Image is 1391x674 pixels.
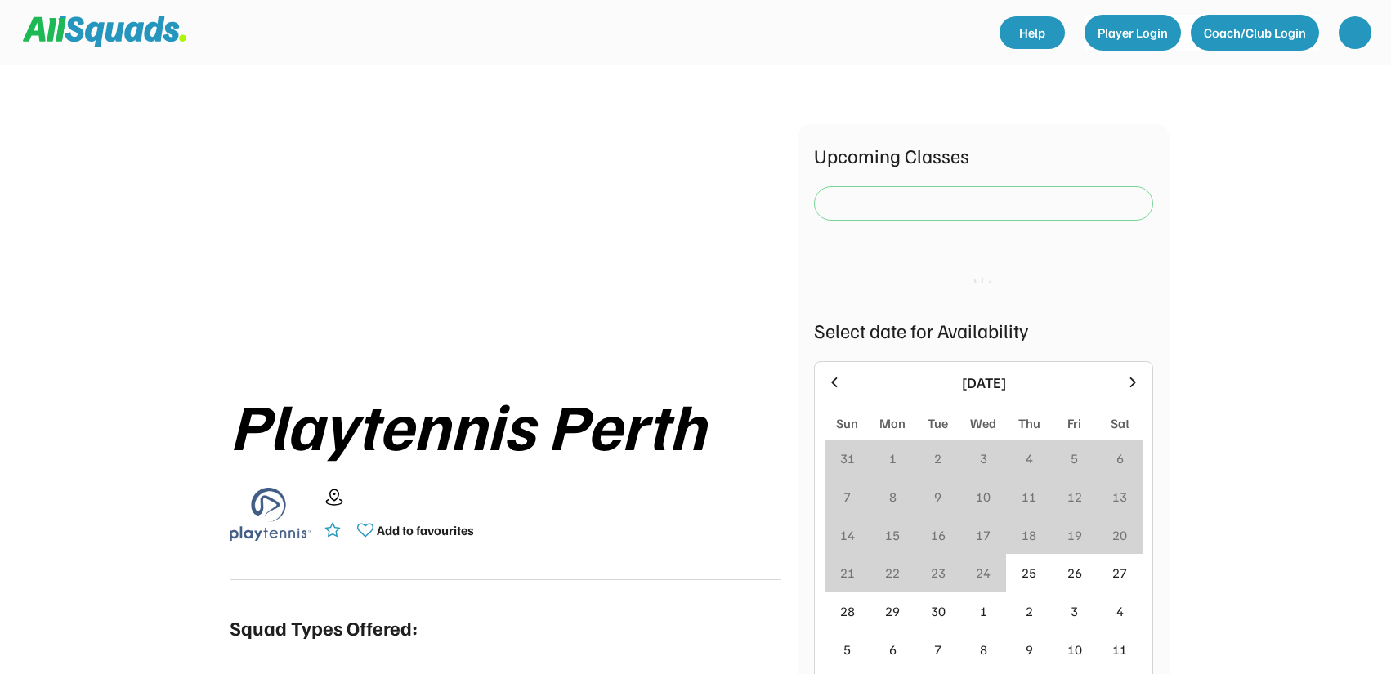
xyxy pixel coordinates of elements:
div: 8 [889,487,897,507]
div: 15 [885,525,900,545]
div: 5 [1071,449,1078,468]
div: 9 [1026,640,1033,659]
img: yH5BAEAAAAALAAAAAABAAEAAAIBRAA7 [281,124,731,368]
div: 11 [1022,487,1036,507]
div: 7 [934,640,941,659]
div: 28 [840,601,855,621]
div: Sat [1111,413,1129,433]
div: Playtennis Perth [230,388,781,460]
div: 3 [980,449,987,468]
div: 26 [1067,563,1082,582]
div: 17 [976,525,991,545]
div: 6 [889,640,897,659]
div: 31 [840,449,855,468]
div: 4 [1116,601,1124,621]
div: 8 [980,640,987,659]
img: Squad%20Logo.svg [23,16,186,47]
div: 10 [1067,640,1082,659]
div: 14 [840,525,855,545]
div: 19 [1067,525,1082,545]
div: 23 [931,563,946,582]
div: Select date for Availability [814,315,1153,345]
div: [DATE] [852,372,1115,394]
div: 7 [843,487,851,507]
div: 24 [976,563,991,582]
div: 11 [1112,640,1127,659]
div: 5 [843,640,851,659]
div: 3 [1071,601,1078,621]
div: Fri [1067,413,1081,433]
div: Upcoming Classes [814,141,1153,170]
button: Coach/Club Login [1191,15,1319,51]
div: Wed [970,413,996,433]
img: yH5BAEAAAAALAAAAAABAAEAAAIBRAA7 [1347,25,1363,41]
div: 20 [1112,525,1127,545]
div: Add to favourites [377,520,474,540]
div: 4 [1026,449,1033,468]
div: 18 [1022,525,1036,545]
div: Tue [928,413,948,433]
div: Squad Types Offered: [230,613,418,642]
div: 16 [931,525,946,545]
div: 13 [1112,487,1127,507]
div: Sun [836,413,858,433]
div: 2 [1026,601,1033,621]
img: playtennis%20blue%20logo%201.png [230,473,311,555]
div: 10 [976,487,991,507]
div: 29 [885,601,900,621]
div: 2 [934,449,941,468]
div: 30 [931,601,946,621]
div: 6 [1116,449,1124,468]
button: Player Login [1085,15,1181,51]
div: 22 [885,563,900,582]
div: Mon [879,413,906,433]
div: Thu [1018,413,1040,433]
div: 25 [1022,563,1036,582]
a: Help [1000,16,1065,49]
div: 12 [1067,487,1082,507]
div: 27 [1112,563,1127,582]
div: 1 [889,449,897,468]
div: 1 [980,601,987,621]
div: 9 [934,487,941,507]
div: 21 [840,563,855,582]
